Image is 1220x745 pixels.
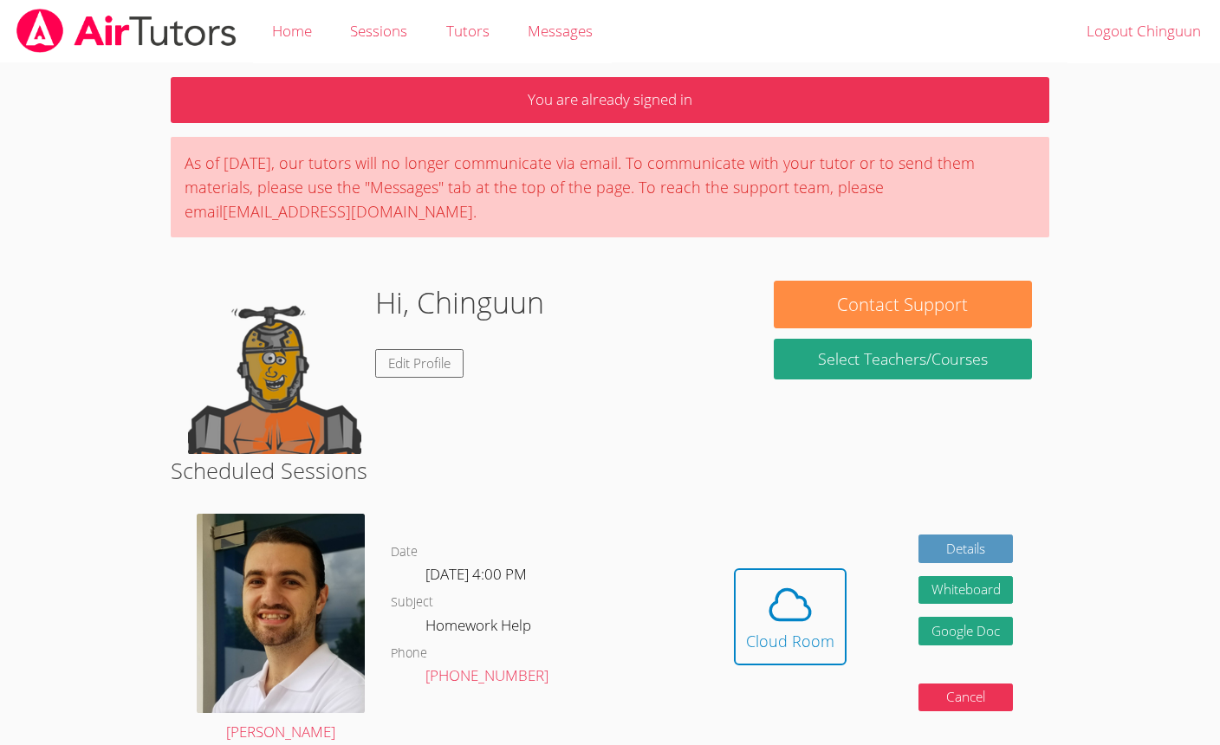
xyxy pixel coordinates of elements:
[425,564,527,584] span: [DATE] 4:00 PM
[734,568,847,665] button: Cloud Room
[391,643,427,664] dt: Phone
[746,629,834,653] div: Cloud Room
[918,617,1014,645] a: Google Doc
[425,613,535,643] dd: Homework Help
[528,21,593,41] span: Messages
[391,541,418,563] dt: Date
[918,576,1014,605] button: Whiteboard
[171,454,1049,487] h2: Scheduled Sessions
[425,665,548,685] a: [PHONE_NUMBER]
[774,281,1031,328] button: Contact Support
[918,534,1014,563] a: Details
[171,77,1049,123] p: You are already signed in
[375,281,544,325] h1: Hi, Chinguun
[188,281,361,454] img: default.png
[375,349,464,378] a: Edit Profile
[197,514,364,712] img: Tom%20Professional%20Picture%20(Profile).jpg
[197,514,364,745] a: [PERSON_NAME]
[918,683,1014,712] button: Cancel
[391,592,433,613] dt: Subject
[171,137,1049,237] div: As of [DATE], our tutors will no longer communicate via email. To communicate with your tutor or ...
[15,9,238,53] img: airtutors_banner-c4298cdbf04f3fff15de1276eac7730deb9818008684d7c2e4769d2f7ddbe033.png
[774,339,1031,379] a: Select Teachers/Courses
